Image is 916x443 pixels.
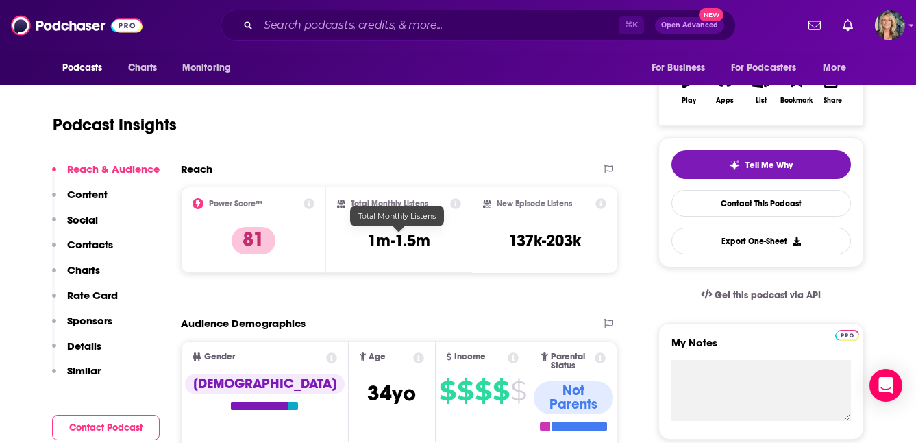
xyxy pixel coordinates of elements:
div: Open Intercom Messenger [869,369,902,402]
button: open menu [722,55,817,81]
label: My Notes [671,336,851,360]
span: $ [475,380,491,402]
img: User Profile [875,10,905,40]
button: Sponsors [52,314,112,339]
button: Similar [52,364,101,390]
button: Show profile menu [875,10,905,40]
span: Get this podcast via API [715,289,821,301]
button: Export One-Sheet [671,228,851,254]
button: Contact Podcast [52,415,160,440]
button: open menu [53,55,121,81]
h2: Audience Demographics [181,317,306,330]
span: Total Monthly Listens [358,211,436,221]
div: Play [682,97,696,105]
p: Details [67,339,101,352]
div: List [756,97,767,105]
span: More [823,58,846,77]
div: Not Parents [534,381,613,414]
h2: Total Monthly Listens [351,199,428,208]
h3: 137k-203k [508,230,581,251]
span: $ [457,380,473,402]
p: Sponsors [67,314,112,327]
span: Open Advanced [661,22,718,29]
span: Gender [204,352,235,361]
span: Charts [128,58,158,77]
button: open menu [173,55,249,81]
button: Details [52,339,101,365]
button: open menu [813,55,863,81]
p: 81 [232,227,275,254]
button: Share [815,64,850,113]
p: Rate Card [67,289,118,302]
span: Monitoring [182,58,231,77]
button: Contacts [52,238,113,263]
span: Parental Status [551,352,593,370]
span: ⌘ K [619,16,644,34]
a: Charts [119,55,166,81]
img: Podchaser - Follow, Share and Rate Podcasts [11,12,143,38]
h2: Reach [181,163,212,176]
div: Apps [716,97,734,105]
p: Charts [67,263,100,276]
button: Charts [52,263,100,289]
span: Podcasts [62,58,103,77]
button: Content [52,188,108,213]
span: Income [454,352,486,361]
span: For Business [652,58,706,77]
img: Podchaser Pro [835,330,859,341]
h2: New Episode Listens [497,199,572,208]
div: [DEMOGRAPHIC_DATA] [185,374,345,394]
h3: 1m-1.5m [367,230,430,251]
span: $ [510,380,526,402]
p: Social [67,213,98,226]
span: For Podcasters [731,58,797,77]
span: 34 yo [367,380,416,407]
span: Tell Me Why [745,160,793,171]
img: tell me why sparkle [729,160,740,171]
button: Open AdvancedNew [655,17,724,34]
div: Search podcasts, credits, & more... [221,10,736,41]
button: Bookmark [779,64,815,113]
p: Contacts [67,238,113,251]
span: $ [439,380,456,402]
span: Age [369,352,386,361]
a: Show notifications dropdown [837,14,858,37]
span: Logged in as lisa.beech [875,10,905,40]
button: tell me why sparkleTell Me Why [671,150,851,179]
input: Search podcasts, credits, & more... [258,14,619,36]
button: Play [671,64,707,113]
a: Show notifications dropdown [803,14,826,37]
button: Rate Card [52,289,118,314]
a: Get this podcast via API [690,278,832,312]
h1: Podcast Insights [53,115,177,135]
div: Bookmark [780,97,813,105]
button: Apps [707,64,743,113]
a: Pro website [835,328,859,341]
a: Contact This Podcast [671,190,851,217]
button: Reach & Audience [52,163,160,188]
h2: Power Score™ [209,199,262,208]
p: Content [67,188,108,201]
p: Reach & Audience [67,163,160,176]
button: Social [52,213,98,239]
button: open menu [642,55,723,81]
span: $ [493,380,509,402]
button: List [743,64,778,113]
div: Share [824,97,842,105]
p: Similar [67,364,101,377]
span: New [699,8,723,21]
